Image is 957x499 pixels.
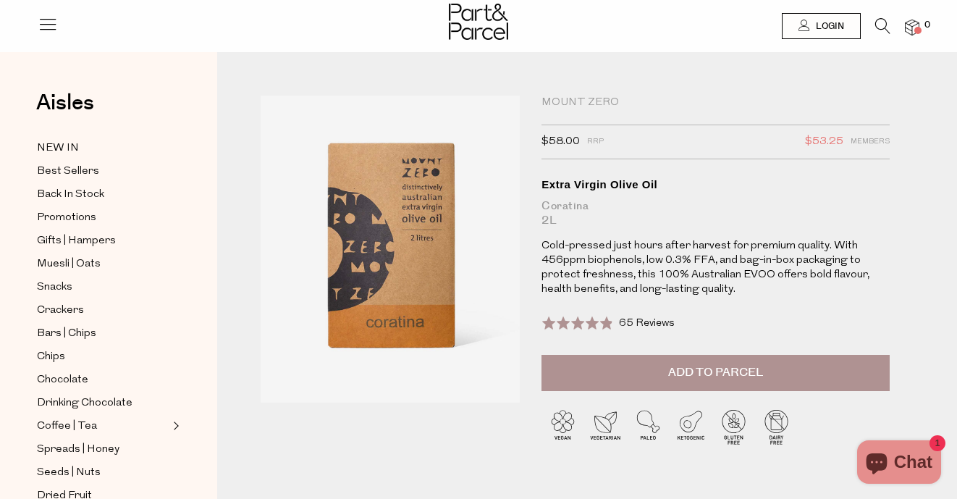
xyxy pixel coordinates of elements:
button: Expand/Collapse Coffee | Tea [169,417,180,435]
span: Best Sellers [37,163,99,180]
span: Seeds | Nuts [37,464,101,482]
span: $58.00 [541,133,580,151]
a: Chocolate [37,371,169,389]
div: Extra Virgin Olive Oil [541,177,890,192]
a: Promotions [37,209,169,227]
span: Drinking Chocolate [37,395,132,412]
a: NEW IN [37,139,169,157]
img: P_P-ICONS-Live_Bec_V11_Vegetarian.svg [584,406,627,448]
a: Login [782,13,861,39]
a: 0 [905,20,919,35]
span: RRP [587,133,604,151]
a: Seeds | Nuts [37,464,169,482]
a: Muesli | Oats [37,255,169,273]
div: Coratina 2L [541,199,890,228]
img: P_P-ICONS-Live_Bec_V11_Gluten_Free.svg [712,406,755,448]
img: P_P-ICONS-Live_Bec_V11_Ketogenic.svg [670,406,712,448]
span: Chocolate [37,372,88,389]
a: Gifts | Hampers [37,232,169,250]
span: 0 [921,19,934,32]
img: Part&Parcel [449,4,508,40]
span: Gifts | Hampers [37,232,116,250]
img: P_P-ICONS-Live_Bec_V11_Vegan.svg [541,406,584,448]
a: Drinking Chocolate [37,394,169,412]
a: Spreads | Honey [37,440,169,458]
span: Chips [37,348,65,366]
span: Back In Stock [37,186,104,204]
span: Muesli | Oats [37,256,101,273]
span: 65 Reviews [619,318,675,329]
a: Coffee | Tea [37,417,169,435]
span: Coffee | Tea [37,418,97,435]
p: Cold-pressed just hours after harvest for premium quality. With 456ppm biophenols, low 0.3% FFA, ... [541,239,890,297]
span: $53.25 [805,133,843,151]
a: Snacks [37,278,169,296]
span: Promotions [37,209,96,227]
a: Back In Stock [37,185,169,204]
a: Best Sellers [37,162,169,180]
a: Aisles [36,92,94,128]
button: Add to Parcel [541,355,890,391]
a: Crackers [37,301,169,319]
span: Add to Parcel [668,364,763,381]
img: Extra Virgin Olive Oil [261,96,520,403]
span: Snacks [37,279,72,296]
img: P_P-ICONS-Live_Bec_V11_Paleo.svg [627,406,670,448]
div: Mount Zero [541,96,890,110]
span: Crackers [37,302,84,319]
a: Bars | Chips [37,324,169,343]
span: Members [851,133,890,151]
span: Spreads | Honey [37,441,119,458]
span: NEW IN [37,140,79,157]
span: Login [812,20,844,33]
span: Bars | Chips [37,325,96,343]
inbox-online-store-chat: Shopify online store chat [853,440,945,487]
span: Aisles [36,87,94,119]
a: Chips [37,348,169,366]
img: P_P-ICONS-Live_Bec_V11_Dairy_Free.svg [755,406,798,448]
